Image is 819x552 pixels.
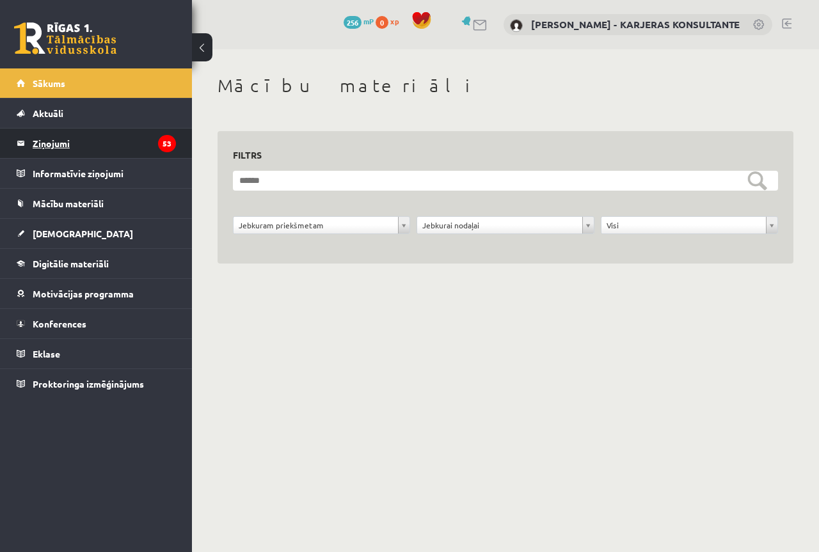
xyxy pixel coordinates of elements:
a: 0 xp [376,16,405,26]
span: Konferences [33,318,86,329]
span: [DEMOGRAPHIC_DATA] [33,228,133,239]
a: Ziņojumi53 [17,129,176,158]
h1: Mācību materiāli [218,75,793,97]
a: [DEMOGRAPHIC_DATA] [17,219,176,248]
a: Digitālie materiāli [17,249,176,278]
a: Jebkuram priekšmetam [234,217,409,233]
span: Motivācijas programma [33,288,134,299]
span: 0 [376,16,388,29]
a: Aktuāli [17,99,176,128]
a: Jebkurai nodaļai [417,217,593,233]
a: Sākums [17,68,176,98]
a: Konferences [17,309,176,338]
span: Aktuāli [33,107,63,119]
span: mP [363,16,374,26]
span: Proktoringa izmēģinājums [33,378,144,390]
span: Jebkuram priekšmetam [239,217,393,233]
legend: Informatīvie ziņojumi [33,159,176,188]
a: Mācību materiāli [17,189,176,218]
legend: Ziņojumi [33,129,176,158]
h3: Filtrs [233,146,763,164]
a: 256 mP [344,16,374,26]
a: Visi [601,217,777,233]
span: 256 [344,16,362,29]
span: Digitālie materiāli [33,258,109,269]
span: Mācību materiāli [33,198,104,209]
a: Eklase [17,339,176,368]
img: Karīna Saveļjeva - KARJERAS KONSULTANTE [510,19,523,32]
a: Rīgas 1. Tālmācības vidusskola [14,22,116,54]
a: Informatīvie ziņojumi [17,159,176,188]
span: Eklase [33,348,60,359]
a: [PERSON_NAME] - KARJERAS KONSULTANTE [531,18,740,31]
span: Sākums [33,77,65,89]
a: Motivācijas programma [17,279,176,308]
span: Jebkurai nodaļai [422,217,576,233]
span: Visi [607,217,761,233]
a: Proktoringa izmēģinājums [17,369,176,398]
span: xp [390,16,399,26]
i: 53 [158,135,176,152]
